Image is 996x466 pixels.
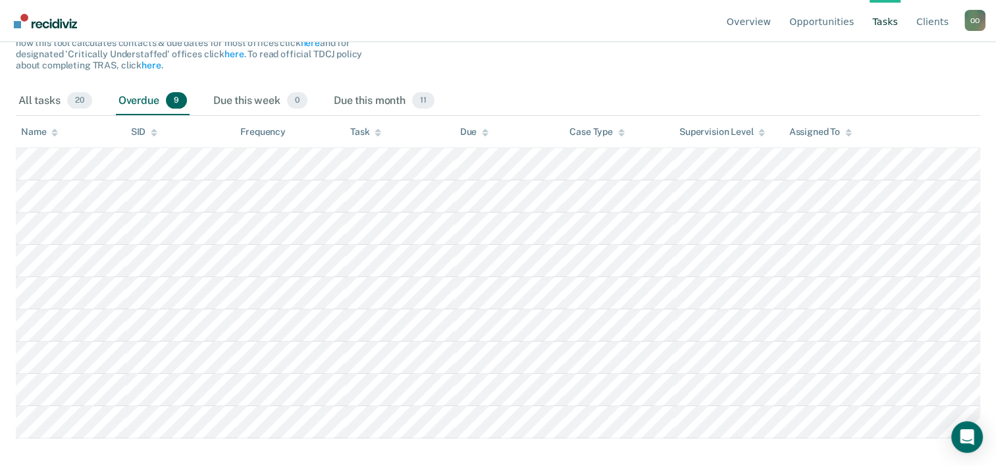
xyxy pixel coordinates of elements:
[331,87,437,116] div: Due this month11
[16,87,95,116] div: All tasks20
[16,16,363,70] span: The clients listed below have upcoming requirements due this month that have not yet been complet...
[964,10,985,31] div: O O
[224,49,244,59] a: here
[569,126,625,138] div: Case Type
[240,126,286,138] div: Frequency
[964,10,985,31] button: Profile dropdown button
[67,92,92,109] span: 20
[166,92,187,109] span: 9
[412,92,434,109] span: 11
[287,92,307,109] span: 0
[679,126,766,138] div: Supervision Level
[951,421,983,453] div: Open Intercom Messenger
[300,38,319,48] a: here
[21,126,58,138] div: Name
[131,126,158,138] div: SID
[789,126,851,138] div: Assigned To
[142,60,161,70] a: here
[350,126,381,138] div: Task
[116,87,190,116] div: Overdue9
[460,126,489,138] div: Due
[14,14,77,28] img: Recidiviz
[211,87,310,116] div: Due this week0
